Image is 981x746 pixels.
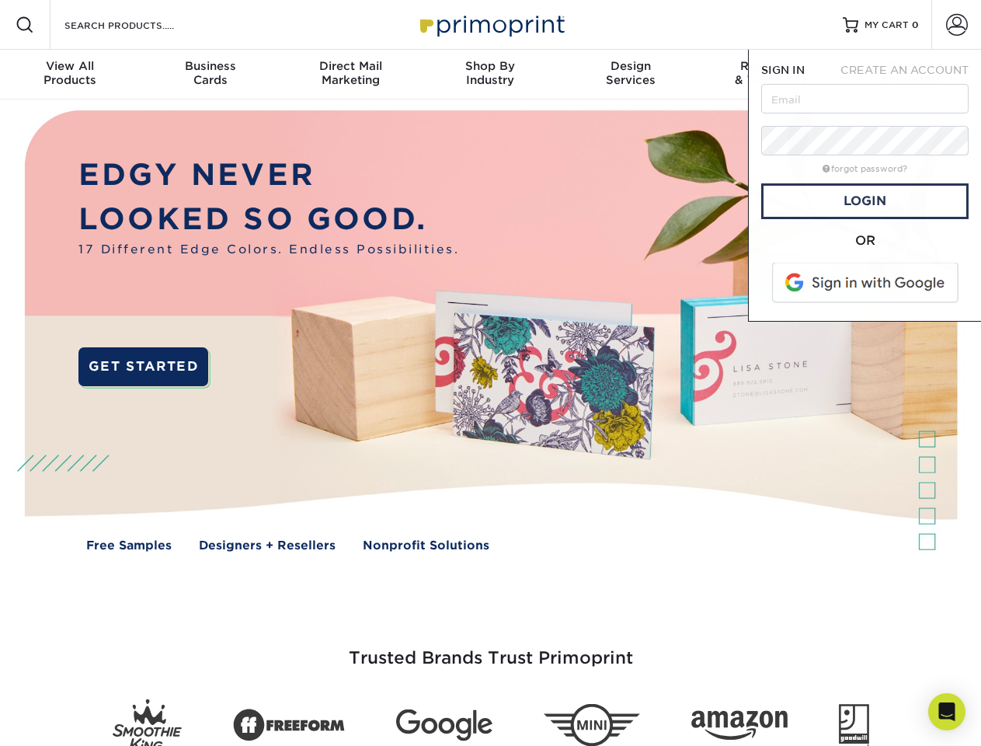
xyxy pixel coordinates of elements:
div: Open Intercom Messenger [928,693,965,730]
a: forgot password? [823,164,907,174]
a: Nonprofit Solutions [363,537,489,555]
input: Email [761,84,969,113]
p: EDGY NEVER [78,153,459,197]
span: Shop By [420,59,560,73]
a: Designers + Resellers [199,537,336,555]
a: GET STARTED [78,347,208,386]
span: SIGN IN [761,64,805,76]
span: 17 Different Edge Colors. Endless Possibilities. [78,241,459,259]
span: CREATE AN ACCOUNT [840,64,969,76]
span: Business [140,59,280,73]
span: Resources [701,59,840,73]
span: 0 [912,19,919,30]
a: Shop ByIndustry [420,50,560,99]
a: DesignServices [561,50,701,99]
div: & Templates [701,59,840,87]
span: Design [561,59,701,73]
div: Industry [420,59,560,87]
a: Resources& Templates [701,50,840,99]
div: Services [561,59,701,87]
div: OR [761,232,969,250]
h3: Trusted Brands Trust Primoprint [37,611,945,687]
img: Amazon [691,711,788,741]
img: Google [396,709,492,741]
div: Cards [140,59,280,87]
a: Login [761,183,969,219]
input: SEARCH PRODUCTS..... [63,16,214,34]
img: Goodwill [839,704,869,746]
a: BusinessCards [140,50,280,99]
span: MY CART [864,19,909,32]
img: Primoprint [413,8,569,41]
span: Direct Mail [280,59,420,73]
a: Free Samples [86,537,172,555]
div: Marketing [280,59,420,87]
a: Direct MailMarketing [280,50,420,99]
p: LOOKED SO GOOD. [78,197,459,242]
